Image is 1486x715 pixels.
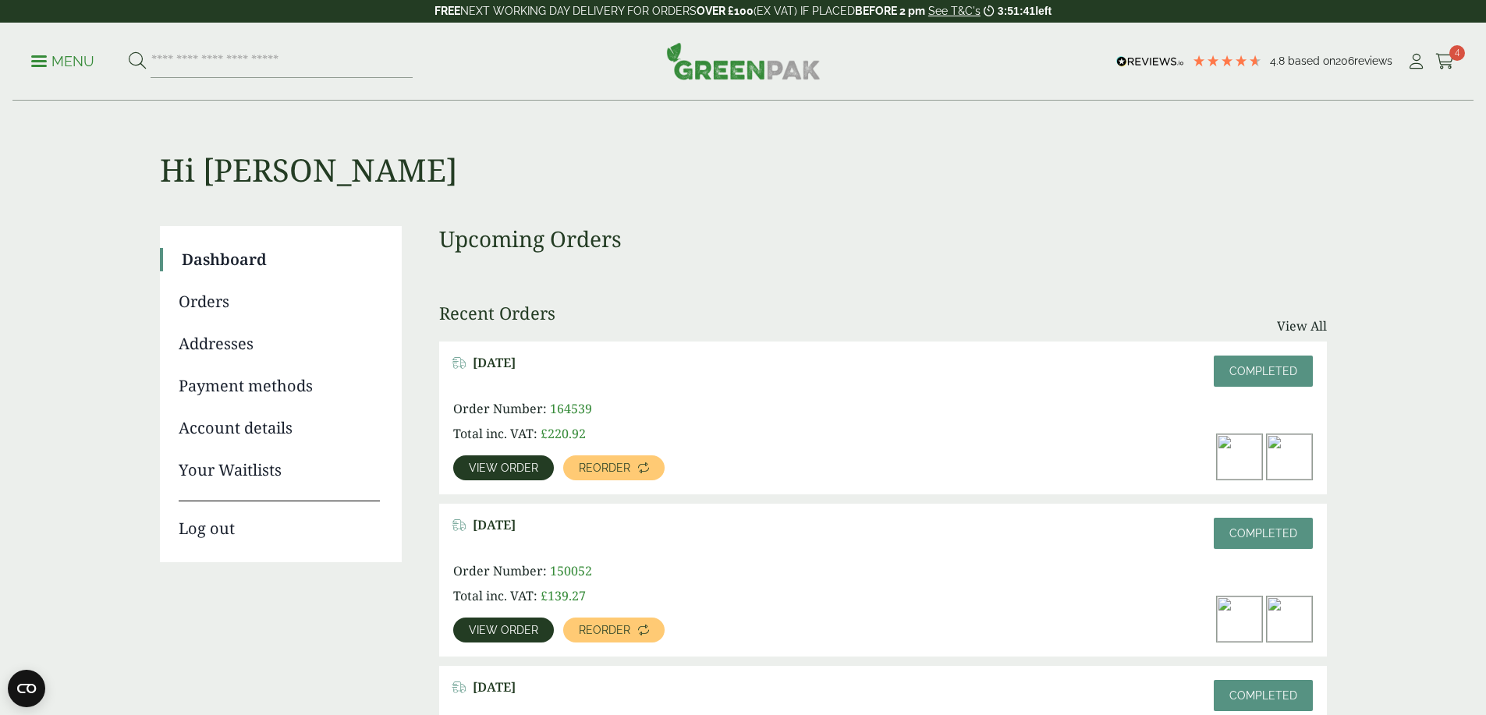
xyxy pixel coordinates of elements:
span: View order [469,625,538,635]
i: My Account [1406,54,1426,69]
a: Reorder [563,455,665,480]
span: 164539 [550,400,592,417]
span: View order [469,462,538,473]
a: View order [453,455,554,480]
span: Reorder [579,625,630,635]
a: Menu [31,52,94,68]
bdi: 220.92 [541,425,586,442]
strong: FREE [434,5,460,17]
p: Menu [31,52,94,71]
span: 206 [1335,55,1354,67]
a: Your Waitlists [179,458,380,482]
a: See T&C's [928,5,981,17]
h3: Recent Orders [439,303,555,323]
i: Cart [1435,54,1455,69]
span: Reorder [579,462,630,473]
strong: OVER £100 [697,5,754,17]
img: Standard-Black-Chip-Scoop-Large-300x200.jpg [1217,434,1262,480]
a: Dashboard [182,248,380,271]
strong: BEFORE 2 pm [855,5,925,17]
span: [DATE] [473,356,516,370]
img: Large-Black-Chip-Scoop-Large-300x200.jpg [1267,434,1312,480]
span: [DATE] [473,518,516,533]
a: Reorder [563,618,665,642]
span: Based on [1288,55,1335,67]
span: 4.8 [1270,55,1288,67]
span: Total inc. VAT: [453,587,537,604]
a: Account details [179,416,380,440]
div: 4.79 Stars [1192,54,1262,68]
span: 4 [1449,45,1465,61]
span: Order Number: [453,562,547,579]
span: Total inc. VAT: [453,425,537,442]
span: £ [541,425,548,442]
img: REVIEWS.io [1116,56,1184,67]
a: View order [453,618,554,642]
span: reviews [1354,55,1392,67]
span: left [1035,5,1052,17]
span: Completed [1229,527,1297,540]
img: GreenPak Supplies [666,42,821,80]
img: Standard-Black-Chip-Scoop-Large-300x200.jpg [1217,596,1262,642]
a: Addresses [179,332,380,356]
a: 4 [1435,50,1455,73]
span: Order Number: [453,400,547,417]
a: Payment methods [179,374,380,398]
img: Large-Black-Chip-Scoop-Large-300x200.jpg [1267,596,1312,642]
h1: Hi [PERSON_NAME] [160,101,1327,189]
span: Completed [1229,689,1297,702]
button: Open CMP widget [8,670,45,707]
a: View All [1277,317,1327,335]
a: Log out [179,501,380,540]
a: Orders [179,290,380,313]
span: Completed [1229,365,1297,377]
bdi: 139.27 [541,587,586,604]
span: 3:51:41 [998,5,1035,17]
span: [DATE] [473,680,516,695]
span: £ [541,587,548,604]
h3: Upcoming Orders [439,226,1327,253]
span: 150052 [550,562,592,579]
